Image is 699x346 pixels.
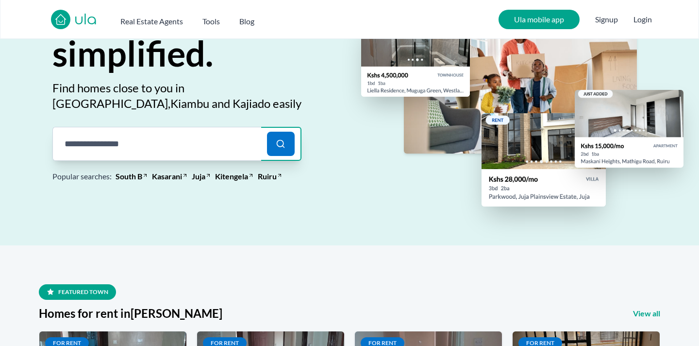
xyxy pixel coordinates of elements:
[39,306,222,321] h3: Homes for rent in [PERSON_NAME]
[361,19,470,97] img: westlands houses for sale - ula africa
[595,10,618,29] span: Signup
[52,0,264,70] h1: Home search,
[239,12,254,27] a: Blog
[120,12,274,27] nav: Main
[499,10,580,29] a: Ula mobile app
[258,171,277,182] a: Ruiru
[74,12,97,29] a: ula
[192,171,205,182] a: Juja
[633,308,660,319] a: View all
[239,16,254,27] h2: Blog
[52,171,112,182] span: Popular searches:
[152,171,182,182] a: Kasarani
[575,90,683,168] img: ruiru houses for rent - ula africa
[261,127,301,161] button: Search
[58,288,108,296] h2: Featured town
[482,113,606,207] img: juja houses for sale - ula africa
[116,171,142,182] a: South B
[52,80,301,111] h2: Find homes close to you in [GEOGRAPHIC_DATA], Kiambu and Kajiado easily
[215,171,248,182] a: Kitengela
[202,12,220,27] button: Tools
[52,32,213,74] span: simplified.
[120,16,183,27] h2: Real Estate Agents
[120,12,183,27] button: Real Estate Agents
[633,14,652,25] button: Login
[202,16,220,27] h2: Tools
